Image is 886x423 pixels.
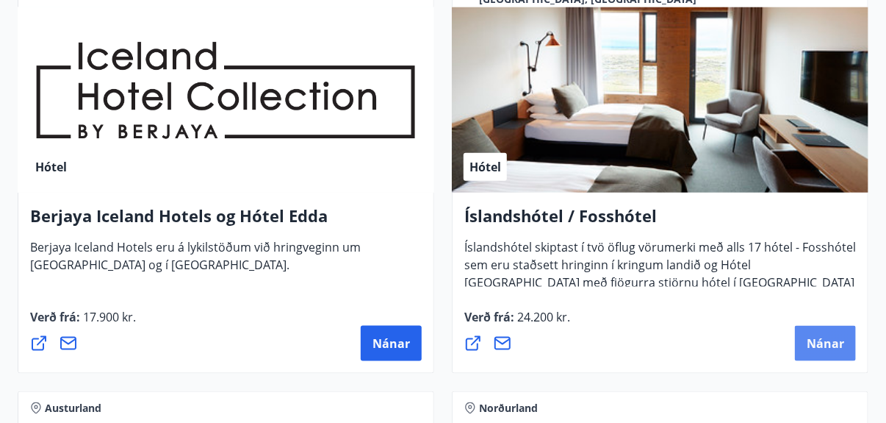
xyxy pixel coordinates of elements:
[464,309,570,337] span: Verð frá :
[45,401,101,416] span: Austurland
[80,309,136,325] span: 17.900 kr.
[469,159,501,175] span: Hótel
[30,205,422,238] h4: Berjaya Iceland Hotels og Hótel Edda
[464,239,856,302] span: Íslandshótel skiptast í tvö öflug vörumerki með alls 17 hótel - Fosshótel sem eru staðsett hringi...
[464,205,856,238] h4: Íslandshótel / Fosshótel
[479,401,538,416] span: Norðurland
[795,326,856,361] button: Nánar
[514,309,570,325] span: 24.200 kr.
[807,335,844,352] span: Nánar
[30,239,361,285] span: Berjaya Iceland Hotels eru á lykilstöðum við hringveginn um [GEOGRAPHIC_DATA] og í [GEOGRAPHIC_DA...
[30,309,136,337] span: Verð frá :
[372,335,410,352] span: Nánar
[361,326,422,361] button: Nánar
[35,159,67,175] span: Hótel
